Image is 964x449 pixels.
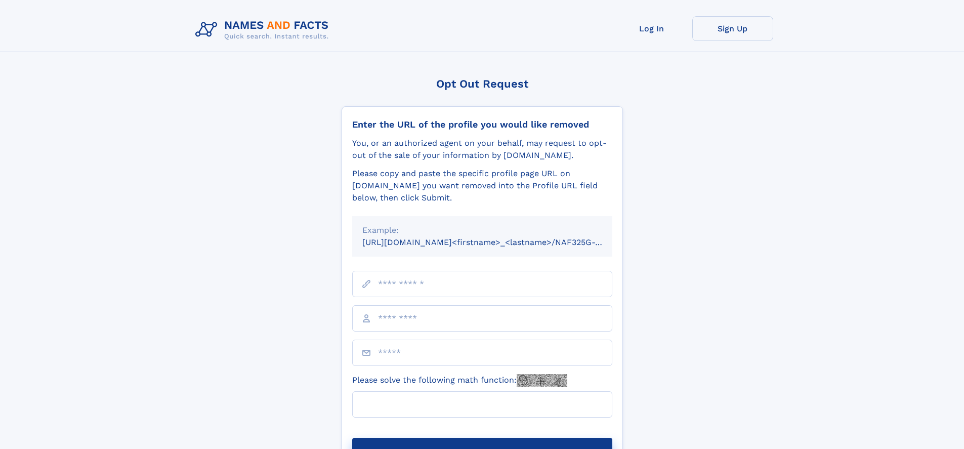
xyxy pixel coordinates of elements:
[352,119,612,130] div: Enter the URL of the profile you would like removed
[362,237,632,247] small: [URL][DOMAIN_NAME]<firstname>_<lastname>/NAF325G-xxxxxxxx
[352,374,567,387] label: Please solve the following math function:
[191,16,337,44] img: Logo Names and Facts
[611,16,692,41] a: Log In
[342,77,623,90] div: Opt Out Request
[692,16,773,41] a: Sign Up
[352,137,612,161] div: You, or an authorized agent on your behalf, may request to opt-out of the sale of your informatio...
[352,168,612,204] div: Please copy and paste the specific profile page URL on [DOMAIN_NAME] you want removed into the Pr...
[362,224,602,236] div: Example:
